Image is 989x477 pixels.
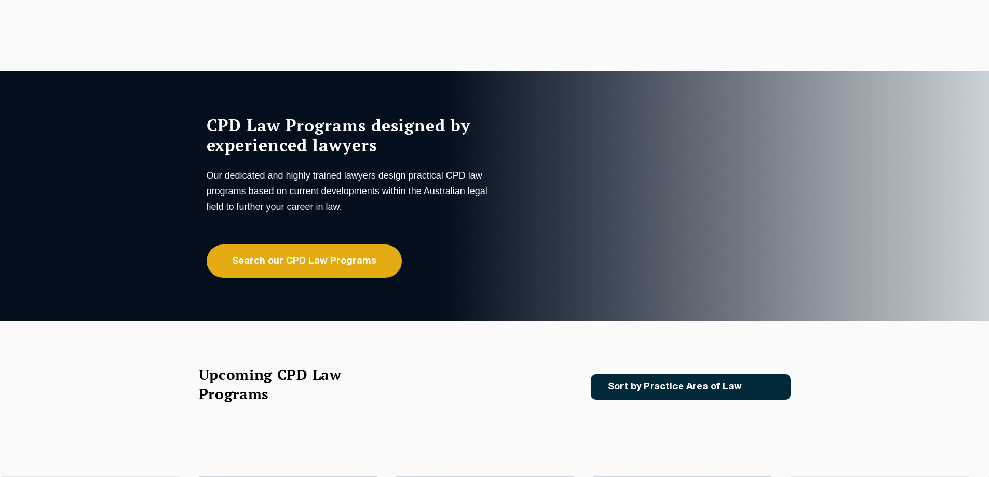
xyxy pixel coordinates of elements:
h2: Upcoming CPD Law Programs [199,365,368,403]
a: Sort by Practice Area of Law [591,374,791,400]
img: Icon [758,383,770,391]
h1: CPD Law Programs designed by experienced lawyers [207,115,492,155]
p: Our dedicated and highly trained lawyers design practical CPD law programs based on current devel... [207,168,492,214]
a: Search our CPD Law Programs [207,244,402,278]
